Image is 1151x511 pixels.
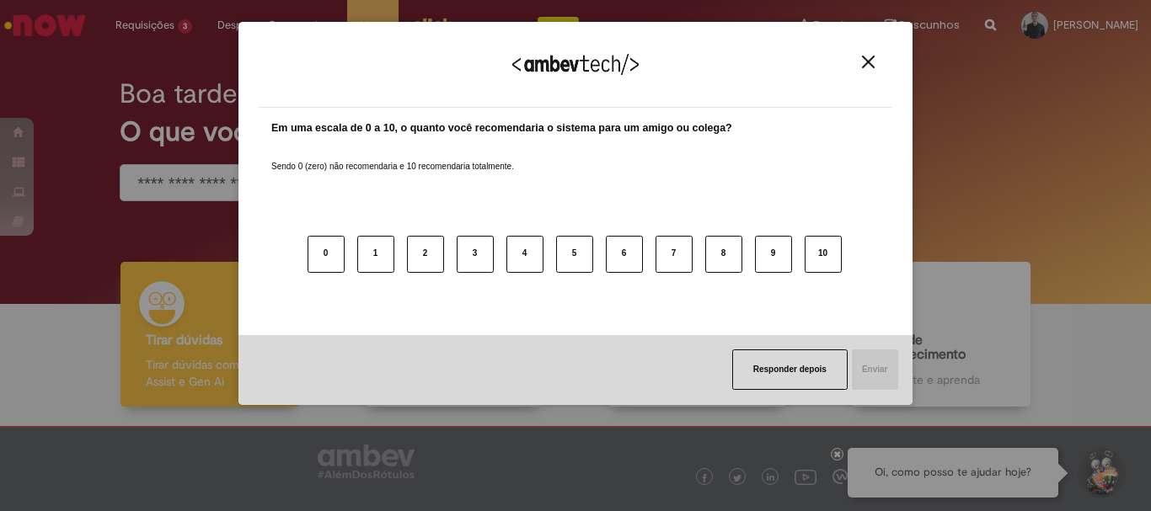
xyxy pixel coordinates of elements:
[705,236,742,273] button: 8
[556,236,593,273] button: 5
[656,236,693,273] button: 7
[857,55,880,69] button: Close
[805,236,842,273] button: 10
[606,236,643,273] button: 6
[271,120,732,136] label: Em uma escala de 0 a 10, o quanto você recomendaria o sistema para um amigo ou colega?
[357,236,394,273] button: 1
[862,56,875,68] img: Close
[407,236,444,273] button: 2
[512,54,639,75] img: Logo Ambevtech
[457,236,494,273] button: 3
[271,141,514,173] label: Sendo 0 (zero) não recomendaria e 10 recomendaria totalmente.
[506,236,543,273] button: 4
[755,236,792,273] button: 9
[732,349,848,390] button: Responder depois
[308,236,345,273] button: 0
